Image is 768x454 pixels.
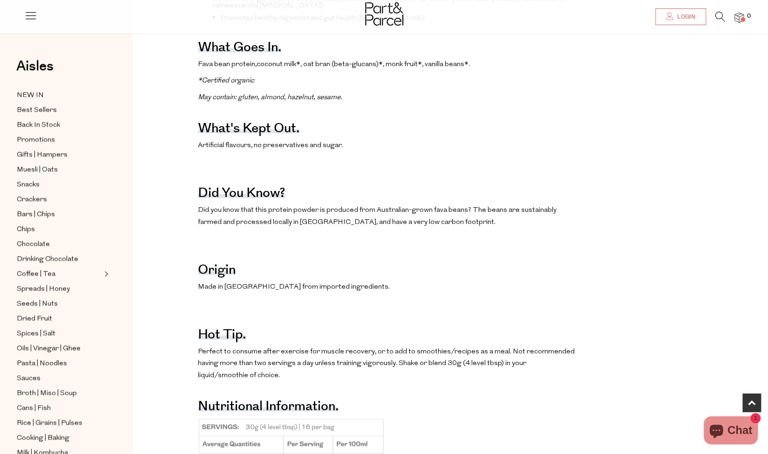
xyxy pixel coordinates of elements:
span: Crackers [17,194,47,205]
button: Expand/Collapse Coffee | Tea [102,268,109,279]
span: Sauces [17,373,41,384]
span: 0 [745,12,753,20]
a: Muesli | Oats [17,164,102,176]
a: Aisles [16,59,54,82]
a: Coffee | Tea [17,268,102,280]
a: Snacks [17,179,102,190]
span: at bran (beta-glucans)*, m [307,61,392,68]
a: NEW IN [17,89,102,101]
span: Muesli | Oats [17,164,58,176]
span: Cooking | Baking [17,433,69,444]
em: *Certified organic [198,77,254,84]
a: Promotions [17,134,102,146]
a: Spices | Salt [17,328,102,339]
strong: Nutritional Information. [198,397,339,416]
span: Gifts | Hampers [17,149,68,161]
a: Oils | Vinegar | Ghee [17,343,102,354]
span: Best Sellers [17,105,57,116]
span: Bars | Chips [17,209,55,220]
h4: Did you know? [198,191,285,198]
span: Broth | Miso | Soup [17,388,77,399]
h4: What goes in. [198,46,281,52]
span: Oils | Vinegar | Ghee [17,343,81,354]
span: Aisles [16,56,54,76]
a: Chocolate [17,238,102,250]
a: Spreads | Honey [17,283,102,295]
h4: What's kept out. [198,127,299,133]
span: Snacks [17,179,40,190]
span: Rice | Grains | Pulses [17,418,82,429]
span: Coffee | Tea [17,269,55,280]
a: Crackers [17,194,102,205]
h4: Origin [198,268,236,275]
a: Broth | Miso | Soup [17,387,102,399]
span: Chocolate [17,239,50,250]
a: Best Sellers [17,104,102,116]
span: Dried Fruit [17,313,52,325]
a: Bars | Chips [17,209,102,220]
span: Chips [17,224,35,235]
a: Cooking | Baking [17,432,102,444]
span: NEW IN [17,90,44,101]
span: Spreads | Honey [17,284,70,295]
p: Made in [GEOGRAPHIC_DATA] from imported ingredients. [198,281,575,293]
a: Pasta | Noodles [17,358,102,369]
a: Back In Stock [17,119,102,131]
em: May contain: gluten, almond, hazelnut, sesame. [198,94,342,101]
span: Drinking Chocolate [17,254,78,265]
a: Drinking Chocolate [17,253,102,265]
img: Part&Parcel [365,2,403,26]
a: Cans | Fish [17,402,102,414]
h4: Hot Tip. [198,333,246,339]
a: Gifts | Hampers [17,149,102,161]
a: Rice | Grains | Pulses [17,417,102,429]
p: Perfect to consume after exercise for muscle recovery, or to add to smoothies/recipes as a meal. ... [198,346,575,382]
span: Back In Stock [17,120,60,131]
span: Login [675,13,695,21]
span: Fava bean protein, [198,61,257,68]
a: Login [655,8,706,25]
p: Artificial flavours, no preservatives and sugar. [198,140,575,152]
a: Sauces [17,373,102,384]
inbox-online-store-chat: Shopify online store chat [701,416,761,447]
span: coconut milk*, o [257,61,307,68]
a: Seeds | Nuts [17,298,102,310]
a: Dried Fruit [17,313,102,325]
span: Seeds | Nuts [17,298,58,310]
span: Spices | Salt [17,328,55,339]
span: Pasta | Noodles [17,358,67,369]
a: 0 [734,13,744,22]
span: anilla beans*. [428,61,470,68]
span: onk fruit*, v [392,61,428,68]
a: Chips [17,224,102,235]
span: Promotions [17,135,55,146]
span: Cans | Fish [17,403,51,414]
p: Did you know that this protein powder is produced from Australian-grown fava beans? The beans are... [198,204,575,228]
